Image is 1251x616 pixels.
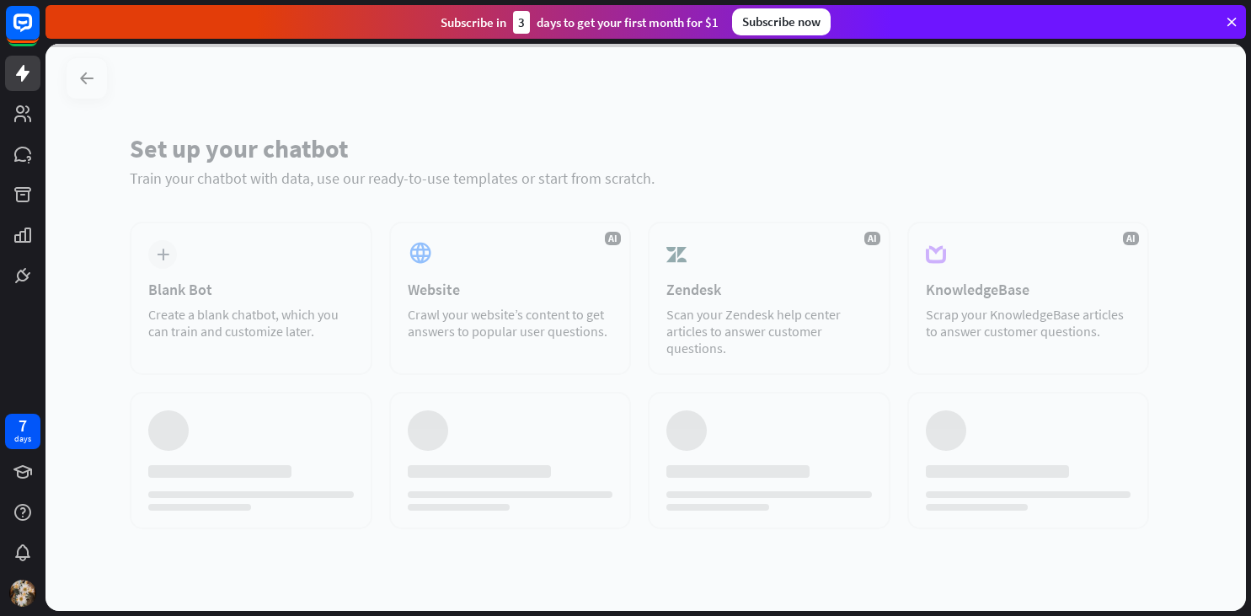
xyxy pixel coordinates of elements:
[19,418,27,433] div: 7
[5,414,40,449] a: 7 days
[441,11,719,34] div: Subscribe in days to get your first month for $1
[513,11,530,34] div: 3
[14,433,31,445] div: days
[732,8,831,35] div: Subscribe now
